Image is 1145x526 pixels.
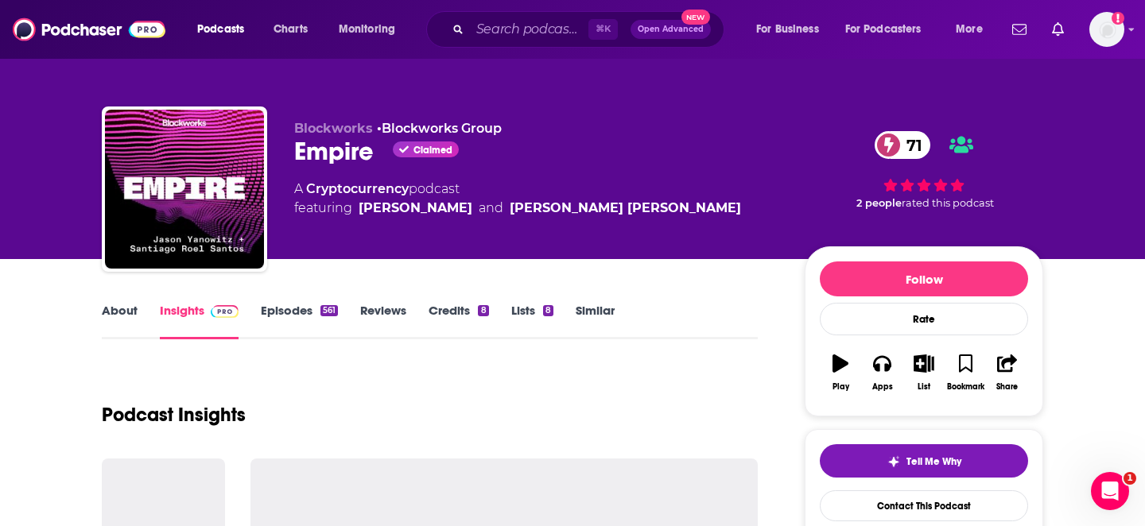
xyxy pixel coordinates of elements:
span: Logged in as morganm92295 [1089,12,1124,47]
div: 8 [478,305,488,316]
span: Tell Me Why [906,455,961,468]
button: Show profile menu [1089,12,1124,47]
button: Bookmark [945,344,986,401]
div: Rate [820,303,1028,335]
button: open menu [186,17,265,42]
div: 71 2 peoplerated this podcast [805,121,1043,219]
div: Apps [872,382,893,392]
div: 8 [543,305,553,316]
img: Podchaser Pro [211,305,239,318]
span: Claimed [413,146,452,154]
a: Show notifications dropdown [1006,16,1033,43]
span: ⌘ K [588,19,618,40]
a: Cryptocurrency [306,181,409,196]
div: Share [996,382,1018,392]
span: 71 [891,131,930,159]
a: Similar [576,303,615,339]
a: About [102,303,138,339]
button: open menu [835,17,945,42]
a: 71 [875,131,930,159]
span: Blockworks [294,121,373,136]
img: User Profile [1089,12,1124,47]
span: More [956,18,983,41]
div: Play [833,382,849,392]
button: open menu [945,17,1003,42]
span: New [681,10,710,25]
h1: Podcast Insights [102,403,246,427]
a: Show notifications dropdown [1046,16,1070,43]
img: Podchaser - Follow, Share and Rate Podcasts [13,14,165,44]
a: InsightsPodchaser Pro [160,303,239,339]
iframe: Intercom live chat [1091,472,1129,510]
a: Contact This Podcast [820,490,1028,521]
button: Follow [820,261,1028,296]
a: Reviews [360,303,406,339]
span: For Podcasters [845,18,922,41]
div: [PERSON_NAME] [PERSON_NAME] [510,199,741,218]
a: Blockworks Group [382,121,502,136]
button: List [903,344,945,401]
button: Apps [861,344,902,401]
a: Charts [263,17,317,42]
span: featuring [294,199,741,218]
div: Bookmark [947,382,984,392]
span: • [377,121,502,136]
img: Empire [105,110,264,269]
a: Jason Yanowitz [359,199,472,218]
span: 1 [1124,472,1136,485]
span: rated this podcast [902,197,994,209]
div: Search podcasts, credits, & more... [441,11,739,48]
button: Share [987,344,1028,401]
span: Monitoring [339,18,395,41]
button: tell me why sparkleTell Me Why [820,444,1028,478]
a: Lists8 [511,303,553,339]
span: For Business [756,18,819,41]
button: open menu [745,17,839,42]
button: Open AdvancedNew [631,20,711,39]
a: Episodes561 [261,303,338,339]
span: 2 people [856,197,902,209]
span: Charts [274,18,308,41]
div: A podcast [294,180,741,218]
button: Play [820,344,861,401]
button: open menu [328,17,416,42]
img: tell me why sparkle [887,455,900,468]
span: Open Advanced [638,25,704,33]
div: 561 [320,305,338,316]
span: and [479,199,503,218]
a: Credits8 [429,303,488,339]
input: Search podcasts, credits, & more... [470,17,588,42]
svg: Add a profile image [1112,12,1124,25]
span: Podcasts [197,18,244,41]
div: List [918,382,930,392]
